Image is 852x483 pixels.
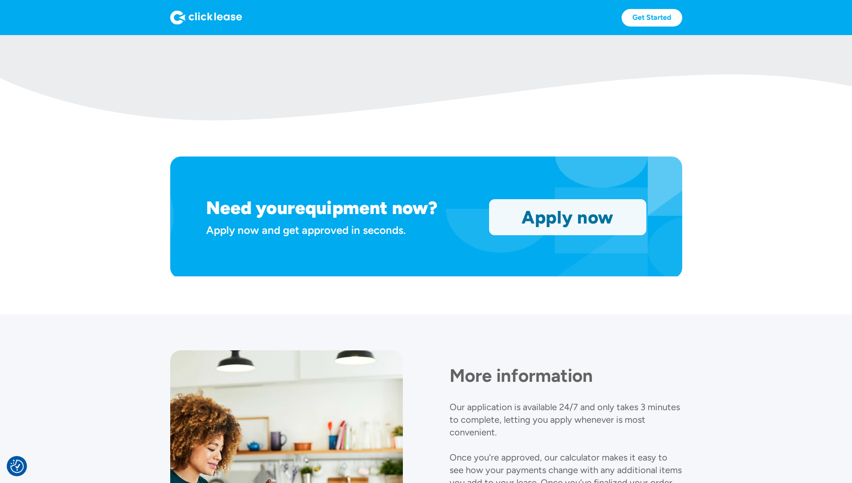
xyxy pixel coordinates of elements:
button: Consent Preferences [10,460,24,473]
img: Revisit consent button [10,460,24,473]
img: Logo [170,10,242,25]
h1: equipment now? [295,197,437,219]
a: Apply now [490,200,646,235]
h1: More information [450,365,682,386]
a: Get Started [622,9,682,27]
div: Apply now and get approved in seconds. [206,222,478,238]
h1: Need your [206,197,295,219]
